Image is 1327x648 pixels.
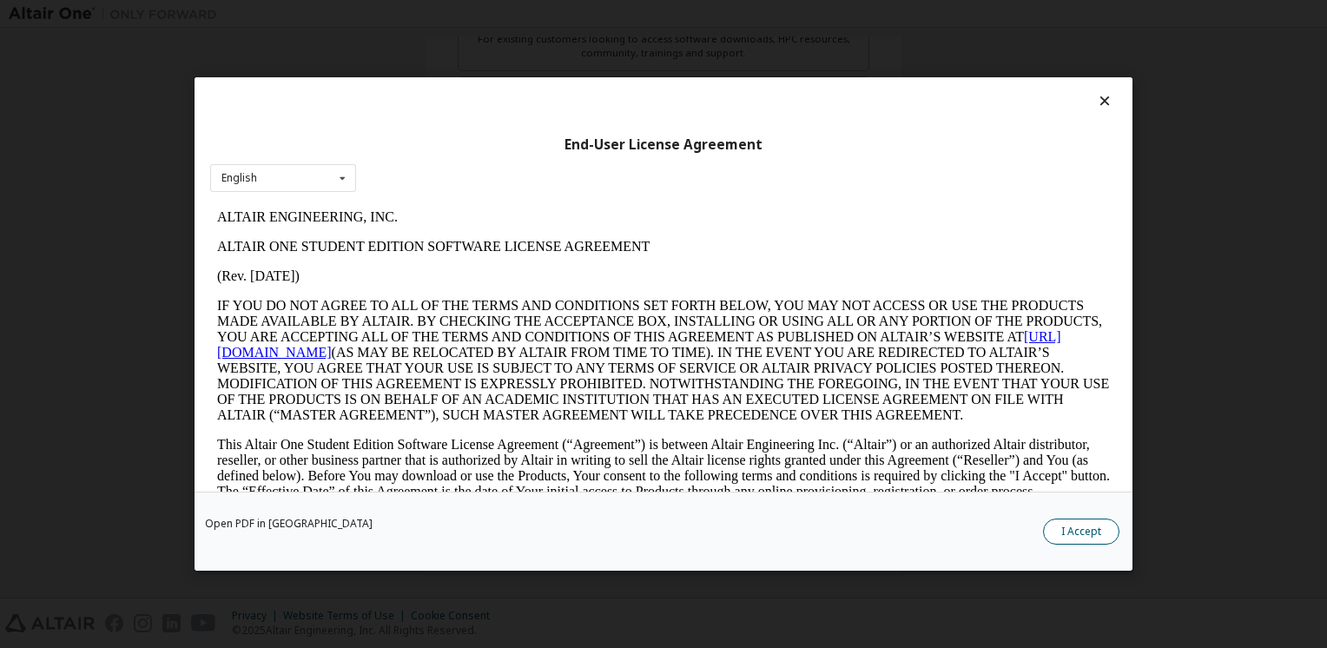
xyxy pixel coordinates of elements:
button: I Accept [1043,519,1119,545]
p: ALTAIR ONE STUDENT EDITION SOFTWARE LICENSE AGREEMENT [7,36,900,52]
p: (Rev. [DATE]) [7,66,900,82]
p: IF YOU DO NOT AGREE TO ALL OF THE TERMS AND CONDITIONS SET FORTH BELOW, YOU MAY NOT ACCESS OR USE... [7,96,900,221]
a: [URL][DOMAIN_NAME] [7,127,851,157]
div: English [221,173,257,183]
div: End-User License Agreement [210,136,1117,154]
p: ALTAIR ENGINEERING, INC. [7,7,900,23]
p: This Altair One Student Edition Software License Agreement (“Agreement”) is between Altair Engine... [7,235,900,297]
a: Open PDF in [GEOGRAPHIC_DATA] [205,519,373,529]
